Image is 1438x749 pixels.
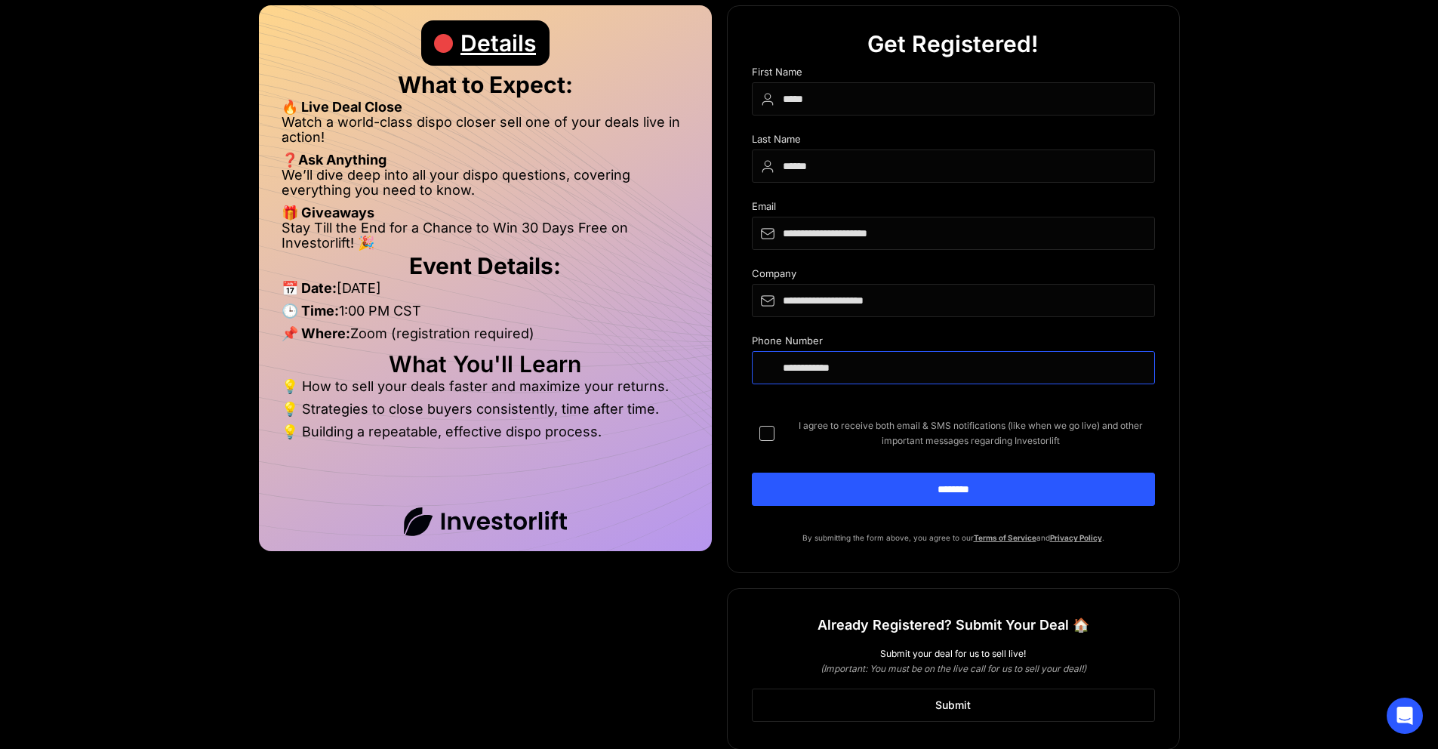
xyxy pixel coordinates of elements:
div: Email [752,201,1155,217]
div: First Name [752,66,1155,82]
h2: What You'll Learn [282,356,689,371]
a: Privacy Policy [1050,533,1102,542]
li: 💡 Strategies to close buyers consistently, time after time. [282,402,689,424]
div: Phone Number [752,335,1155,351]
div: Submit your deal for us to sell live! [752,646,1155,661]
li: 1:00 PM CST [282,304,689,326]
strong: 📅 Date: [282,280,337,296]
div: Get Registered! [867,21,1039,66]
form: DIspo Day Main Form [752,66,1155,530]
strong: 🔥 Live Deal Close [282,99,402,115]
li: Watch a world-class dispo closer sell one of your deals live in action! [282,115,689,153]
li: Zoom (registration required) [282,326,689,349]
p: By submitting the form above, you agree to our and . [752,530,1155,545]
a: Terms of Service [974,533,1036,542]
strong: Event Details: [409,252,561,279]
div: Last Name [752,134,1155,149]
span: I agree to receive both email & SMS notifications (like when we go live) and other important mess... [787,418,1155,448]
strong: 🎁 Giveaways [282,205,374,220]
div: Company [752,268,1155,284]
div: Details [460,20,536,66]
strong: ❓Ask Anything [282,152,386,168]
li: 💡 How to sell your deals faster and maximize your returns. [282,379,689,402]
strong: 📌 Where: [282,325,350,341]
a: Submit [752,689,1155,722]
li: [DATE] [282,281,689,304]
li: 💡 Building a repeatable, effective dispo process. [282,424,689,439]
h1: Already Registered? Submit Your Deal 🏠 [818,612,1089,639]
li: We’ll dive deep into all your dispo questions, covering everything you need to know. [282,168,689,205]
em: (Important: You must be on the live call for us to sell your deal!) [821,663,1086,674]
div: Open Intercom Messenger [1387,698,1423,734]
strong: 🕒 Time: [282,303,339,319]
strong: What to Expect: [398,71,573,98]
li: Stay Till the End for a Chance to Win 30 Days Free on Investorlift! 🎉 [282,220,689,251]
